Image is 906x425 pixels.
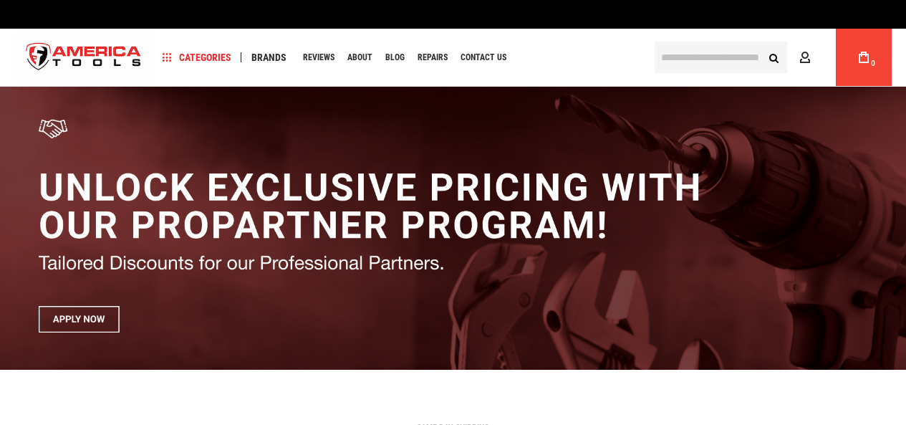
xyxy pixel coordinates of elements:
a: Brands [245,48,293,67]
span: Brands [251,52,286,62]
a: About [341,48,379,67]
span: 0 [871,59,875,67]
span: About [347,53,372,62]
a: Categories [156,48,238,67]
a: Blog [379,48,411,67]
a: Repairs [411,48,454,67]
span: Blog [385,53,405,62]
span: Reviews [303,53,334,62]
button: Search [760,44,787,71]
span: Repairs [418,53,448,62]
a: store logo [14,31,153,85]
img: America Tools [14,31,153,85]
span: Categories [163,52,231,62]
a: Contact Us [454,48,513,67]
a: 0 [850,29,877,86]
span: Contact Us [461,53,506,62]
a: Reviews [297,48,341,67]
